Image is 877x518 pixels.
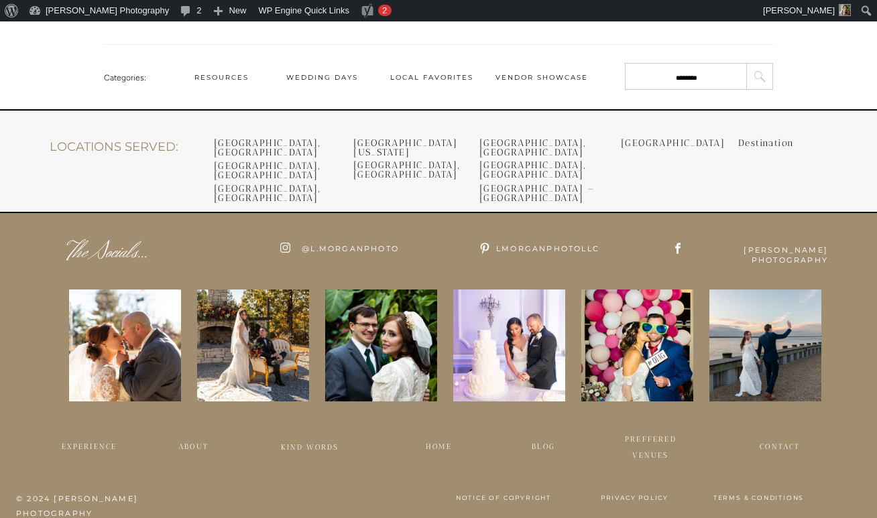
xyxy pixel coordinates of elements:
a: [PERSON_NAME] Photography [693,245,828,260]
h3: [GEOGRAPHIC_DATA] — [GEOGRAPHIC_DATA] [479,184,632,197]
a: Notice of Copyright [438,494,569,510]
div: Categories: [104,71,162,84]
img: Bride and Groom cut elegant four layer wedding cake with piped roses in a purple lit room [453,289,565,401]
img: Bride and groom in a lush tropical environment at an Aquarium wedding, composed close to the subj... [325,289,437,401]
div: The Socials... [66,236,165,259]
a: Wedding Days [274,72,370,83]
img: Bride and groom walk hand in hand down dock by atlantic ocean at sunset, the bride is looking ove... [709,289,821,401]
img: A groom gently lifts his bride’s chin as they lean in for a kiss, bathed in golden afternoon sunl... [69,289,181,401]
a: LMorganphotollc [492,241,599,264]
h3: [GEOGRAPHIC_DATA] [621,139,707,151]
a: Experience [56,439,122,454]
img: Groom having fun at a photo booth with oversized sunglasses and a sign that says OMG while his br... [581,289,693,401]
a: [GEOGRAPHIC_DATA], [GEOGRAPHIC_DATA] [214,139,323,151]
a: Contact [753,439,807,454]
a: [GEOGRAPHIC_DATA], [GEOGRAPHIC_DATA] [479,139,590,151]
span: [PERSON_NAME] [763,5,835,15]
a: blog [530,439,555,454]
a: Kind Words [280,440,339,454]
a: Terms & Conditions [691,494,826,510]
a: preffered venues [618,432,683,462]
a: [GEOGRAPHIC_DATA], [GEOGRAPHIC_DATA] [479,161,590,174]
span: 2 [382,5,387,15]
a: @L.Morganphoto [297,241,399,264]
h3: [GEOGRAPHIC_DATA], [GEOGRAPHIC_DATA] [214,161,366,174]
h3: [GEOGRAPHIC_DATA], [GEOGRAPHIC_DATA] [353,161,449,174]
div: Locations Served: [50,139,194,169]
h3: [GEOGRAPHIC_DATA], [GEOGRAPHIC_DATA] [214,184,366,197]
h3: Destination [738,139,814,151]
h3: [GEOGRAPHIC_DATA][US_STATE] [353,139,449,151]
a: HOME [422,439,455,454]
a: Local Favorites [390,72,474,83]
a: Resources [180,72,262,83]
img: The groom sits on a champagne colored couch outdoors in front of a decorated stone fireplace and ... [197,289,309,401]
a: Vendor Showcase [495,72,589,83]
a: ABOUT [173,439,214,454]
a: © 2024 [PERSON_NAME] Photography [16,491,208,510]
a: Privacy Policy [587,494,682,510]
